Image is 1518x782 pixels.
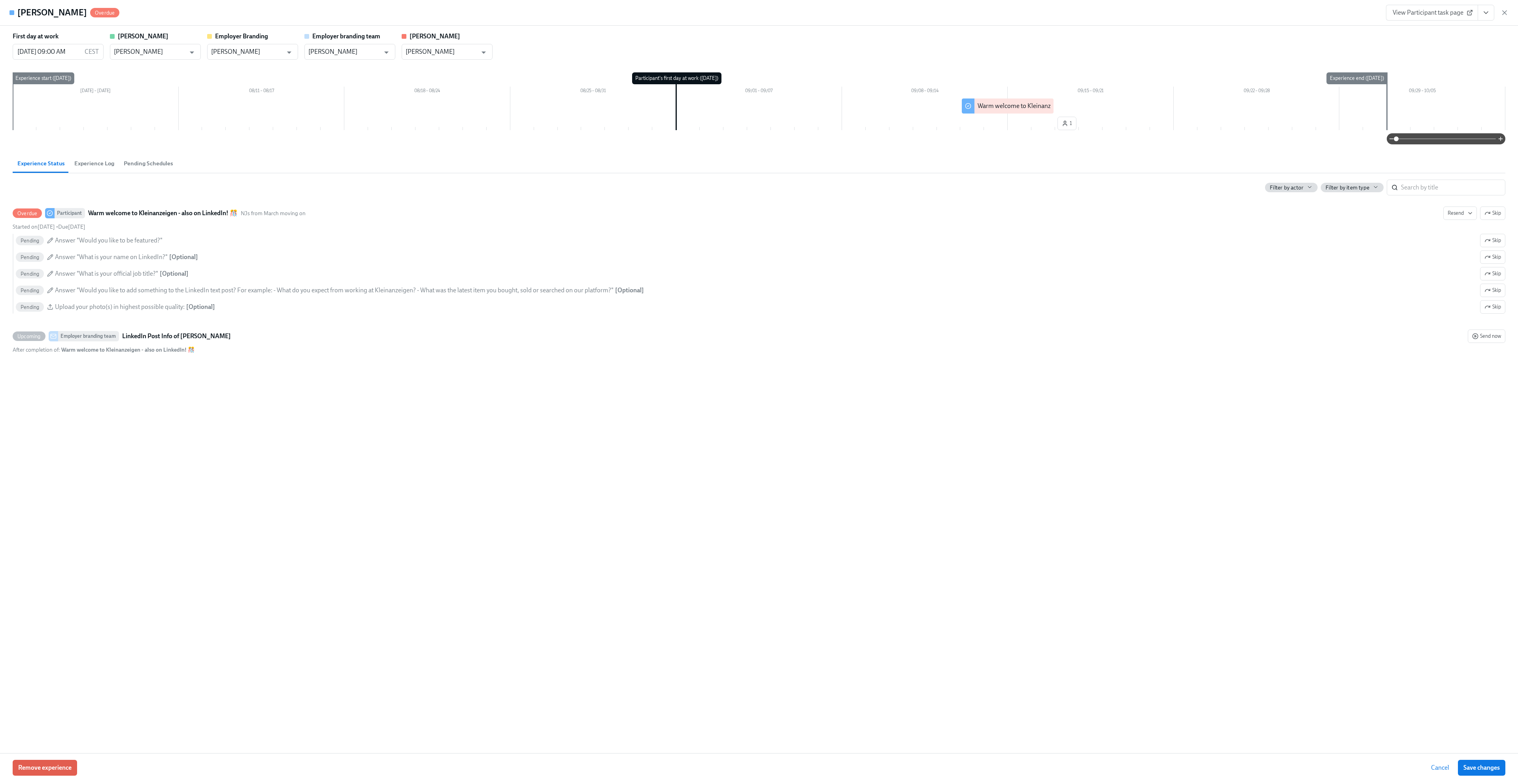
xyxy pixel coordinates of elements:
[61,347,194,353] strong: Warm welcome to Kleinanzeigen - also on LinkedIn! 🎊
[16,238,44,244] span: Pending
[186,46,198,59] button: Open
[344,87,510,97] div: 08/18 – 08/24
[1472,332,1501,340] span: Send now
[12,72,74,84] div: Experience start ([DATE])
[55,208,85,218] div: Participant
[55,253,168,261] span: Answer "What is your name on LinkedIn?"
[1265,183,1318,192] button: Filter by actor
[842,87,1008,97] div: 09/08 – 09/14
[1062,119,1072,127] span: 1
[1484,286,1501,294] span: Skip
[1484,270,1501,278] span: Skip
[510,87,676,97] div: 08/25 – 08/31
[1386,5,1478,21] a: View Participant task page
[13,223,85,231] div: •
[160,269,189,278] div: [ Optional ]
[1425,760,1455,776] button: Cancel
[283,46,295,59] button: Open
[186,303,215,311] div: [ Optional ]
[13,32,59,41] label: First day at work
[17,159,65,168] span: Experience Status
[1480,250,1505,264] button: OverdueParticipantWarm welcome to Kleinanzeigen - also on LinkedIn! 🎊NJs from March moving onRese...
[55,236,162,245] span: Answer "Would you like to be featured?"
[1480,206,1505,220] button: OverdueParticipantWarm welcome to Kleinanzeigen - also on LinkedIn! 🎊NJs from March moving onRese...
[1393,9,1471,17] span: View Participant task page
[55,303,185,311] span: Upload your photo(s) in highest possible quality:
[1458,760,1505,776] button: Save changes
[16,288,44,293] span: Pending
[410,32,460,40] strong: [PERSON_NAME]
[1339,87,1505,97] div: 09/29 – 10/05
[169,253,198,261] div: [ Optional ]
[1448,209,1473,217] span: Resend
[55,286,614,295] span: Answer "Would you like to add something to the LinkedIn text post? For example: - What do you exp...
[88,208,238,218] strong: Warm welcome to Kleinanzeigen - also on LinkedIn! 🎊
[380,46,393,59] button: Open
[1327,72,1387,84] div: Experience end ([DATE])
[1468,329,1505,343] button: UpcomingEmployer branding teamLinkedIn Post Info of [PERSON_NAME]After completion of: Warm welcom...
[1480,234,1505,247] button: OverdueParticipantWarm welcome to Kleinanzeigen - also on LinkedIn! 🎊NJs from March moving onRese...
[215,32,268,40] strong: Employer Branding
[13,760,77,776] button: Remove experience
[13,333,45,339] span: Upcoming
[1480,284,1505,297] button: OverdueParticipantWarm welcome to Kleinanzeigen - also on LinkedIn! 🎊NJs from March moving onRese...
[478,46,490,59] button: Open
[13,346,194,354] div: After completion of :
[1480,300,1505,314] button: OverdueParticipantWarm welcome to Kleinanzeigen - also on LinkedIn! 🎊NJs from March moving onRese...
[1008,87,1174,97] div: 09/15 – 09/21
[1443,206,1477,220] button: OverdueParticipantWarm welcome to Kleinanzeigen - also on LinkedIn! 🎊NJs from March moving onSkip...
[179,87,345,97] div: 08/11 – 08/17
[13,210,42,216] span: Overdue
[1484,253,1501,261] span: Skip
[16,254,44,260] span: Pending
[241,210,306,217] span: This task uses the "NJs from March moving on" audience
[1321,183,1384,192] button: Filter by item type
[16,271,44,277] span: Pending
[18,764,72,772] span: Remove experience
[1463,764,1500,772] span: Save changes
[632,72,721,84] div: Participant's first day at work ([DATE])
[85,47,99,56] p: CEST
[58,331,119,341] div: Employer branding team
[1431,764,1449,772] span: Cancel
[615,286,644,295] div: [ Optional ]
[1484,209,1501,217] span: Skip
[122,331,231,341] strong: LinkedIn Post Info of [PERSON_NAME]
[118,32,168,40] strong: [PERSON_NAME]
[1057,117,1076,130] button: 1
[1270,184,1303,191] span: Filter by actor
[1174,87,1340,97] div: 09/22 – 09/28
[1484,303,1501,311] span: Skip
[676,87,842,97] div: 09/01 – 09/07
[1478,5,1494,21] button: View task page
[17,7,87,19] h4: [PERSON_NAME]
[1484,237,1501,244] span: Skip
[13,223,55,230] span: Saturday, September 13th 2025, 9:01 am
[312,32,380,40] strong: Employer branding team
[978,102,1126,110] div: Warm welcome to Kleinanzeigen - also on LinkedIn! 🎊
[1480,267,1505,280] button: OverdueParticipantWarm welcome to Kleinanzeigen - also on LinkedIn! 🎊NJs from March moving onRese...
[1401,180,1505,195] input: Search by title
[16,304,44,310] span: Pending
[1325,184,1369,191] span: Filter by item type
[90,10,119,16] span: Overdue
[13,87,179,97] div: [DATE] – [DATE]
[74,159,114,168] span: Experience Log
[58,223,85,230] span: Wednesday, September 17th 2025, 9:00 am
[55,269,158,278] span: Answer "What is your official job title?"
[124,159,173,168] span: Pending Schedules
